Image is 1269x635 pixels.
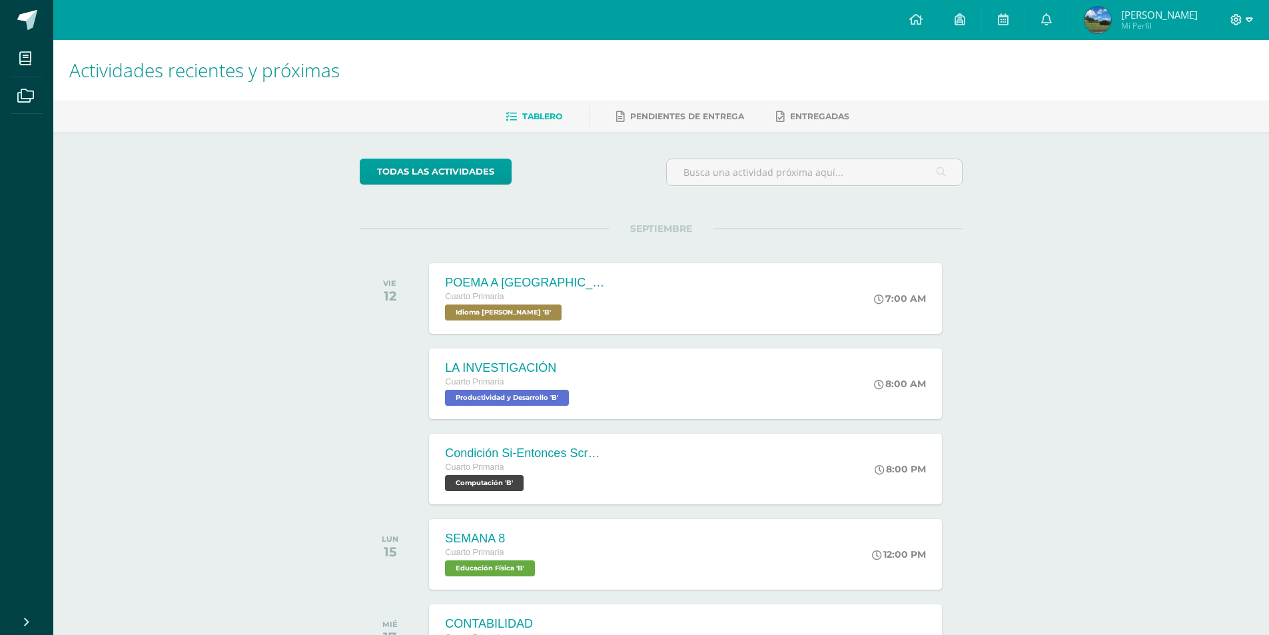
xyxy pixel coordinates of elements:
div: LUN [382,534,398,544]
div: 8:00 PM [875,463,926,475]
a: todas las Actividades [360,159,512,185]
div: 12 [383,288,396,304]
span: Pendientes de entrega [630,111,744,121]
div: SEMANA 8 [445,532,538,546]
div: VIE [383,279,396,288]
a: Entregadas [776,106,849,127]
span: Cuarto Primaria [445,377,504,386]
div: 7:00 AM [874,293,926,305]
span: SEPTIEMBRE [609,223,713,235]
div: CONTABILIDAD [445,617,571,631]
div: 12:00 PM [872,548,926,560]
div: 8:00 AM [874,378,926,390]
span: Tablero [522,111,562,121]
span: Productividad y Desarrollo 'B' [445,390,569,406]
div: POEMA A [GEOGRAPHIC_DATA] [445,276,605,290]
span: Idioma Maya 'B' [445,305,562,320]
span: Educación Física 'B' [445,560,535,576]
div: MIÉ [382,620,398,629]
span: [PERSON_NAME] [1121,8,1198,21]
span: Computación 'B' [445,475,524,491]
div: Condición Si-Entonces Scratch [445,446,605,460]
span: Mi Perfil [1121,20,1198,31]
span: Entregadas [790,111,849,121]
span: Cuarto Primaria [445,292,504,301]
span: Actividades recientes y próximas [69,57,340,83]
span: Cuarto Primaria [445,548,504,557]
div: 15 [382,544,398,560]
img: d87b4bff77e474baebcc5379355f6b55.png [1084,7,1111,33]
input: Busca una actividad próxima aquí... [667,159,962,185]
span: Cuarto Primaria [445,462,504,472]
a: Tablero [506,106,562,127]
a: Pendientes de entrega [616,106,744,127]
div: LA INVESTIGACIÓN [445,361,572,375]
